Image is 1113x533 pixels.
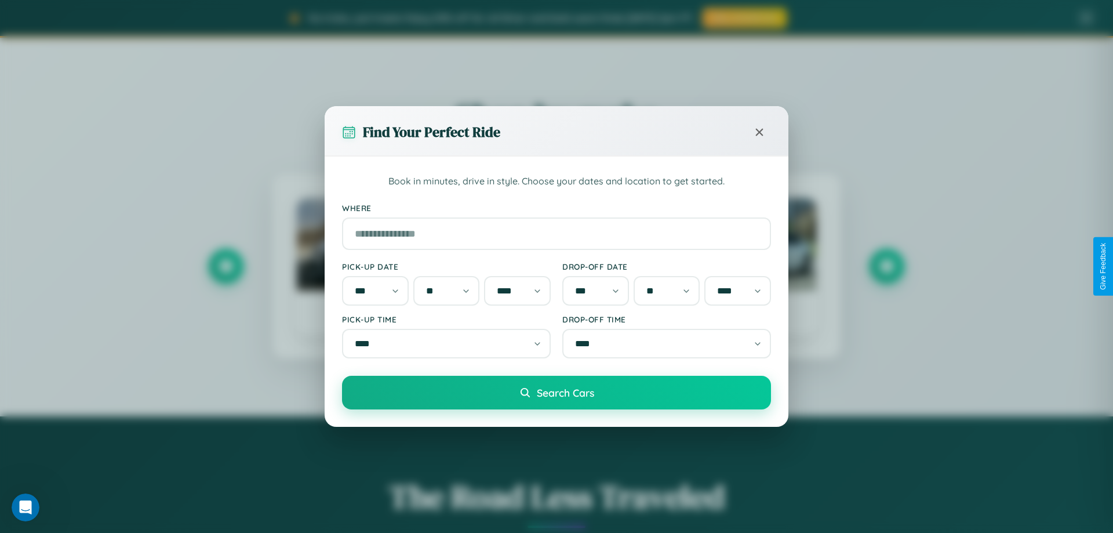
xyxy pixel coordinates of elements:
span: Search Cars [537,386,594,399]
label: Drop-off Date [562,262,771,271]
label: Pick-up Time [342,314,551,324]
button: Search Cars [342,376,771,409]
h3: Find Your Perfect Ride [363,122,500,142]
label: Where [342,203,771,213]
p: Book in minutes, drive in style. Choose your dates and location to get started. [342,174,771,189]
label: Drop-off Time [562,314,771,324]
label: Pick-up Date [342,262,551,271]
